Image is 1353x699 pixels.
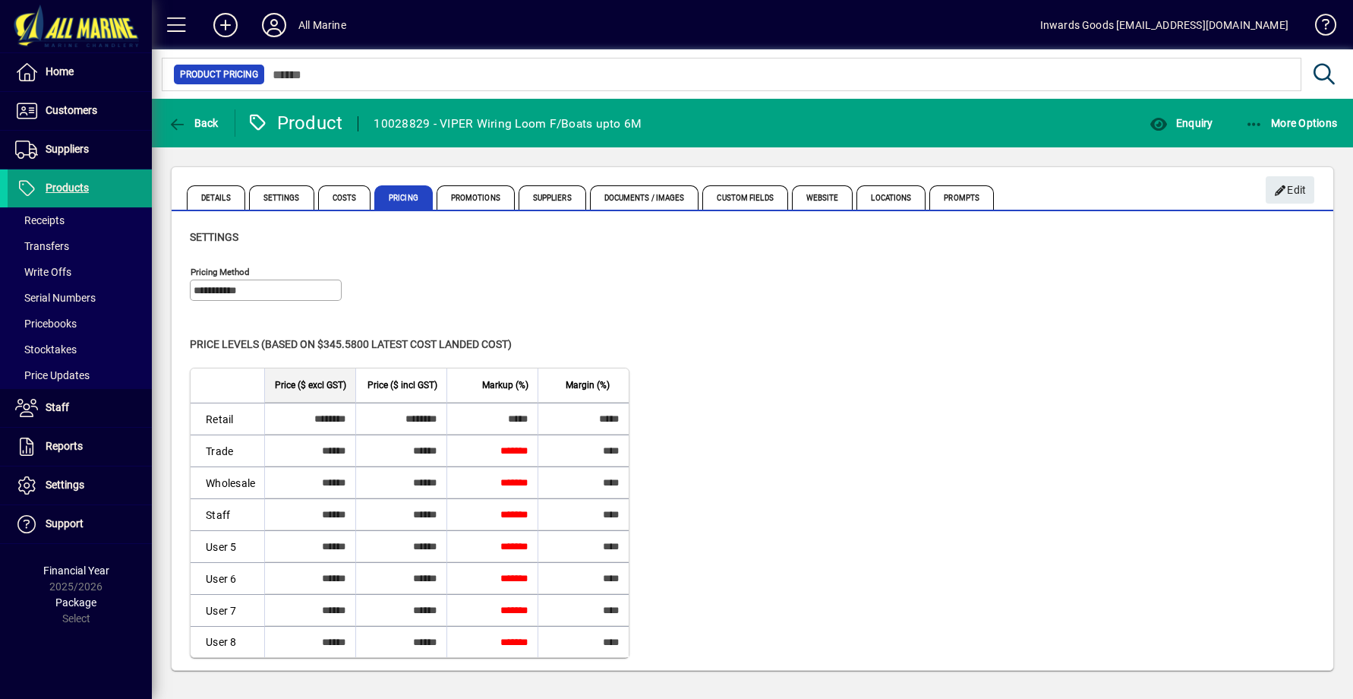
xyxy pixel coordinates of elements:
[191,498,264,530] td: Staff
[8,428,152,466] a: Reports
[792,185,853,210] span: Website
[15,214,65,226] span: Receipts
[1040,13,1288,37] div: Inwards Goods [EMAIL_ADDRESS][DOMAIN_NAME]
[191,562,264,594] td: User 6
[15,318,77,330] span: Pricebooks
[1245,117,1338,129] span: More Options
[374,112,642,136] div: 10028829 - VIPER Wiring Loom F/Boats upto 6M
[318,185,371,210] span: Costs
[367,377,437,394] span: Price ($ incl GST)
[1146,109,1216,137] button: Enquiry
[15,292,96,304] span: Serial Numbers
[8,92,152,130] a: Customers
[46,143,89,155] span: Suppliers
[8,337,152,362] a: Stocktakes
[15,343,77,356] span: Stocktakes
[191,626,264,657] td: User 8
[8,53,152,91] a: Home
[8,467,152,504] a: Settings
[374,185,433,210] span: Pricing
[8,505,152,543] a: Support
[191,467,264,498] td: Wholesale
[8,207,152,233] a: Receipts
[590,185,699,210] span: Documents / Images
[8,362,152,388] a: Price Updates
[8,285,152,311] a: Serial Numbers
[15,240,69,252] span: Transfers
[191,530,264,562] td: User 5
[1274,178,1307,203] span: Edit
[190,338,512,350] span: Price levels (based on $345.5800 Latest cost landed cost)
[43,565,109,577] span: Financial Year
[187,185,245,210] span: Details
[8,259,152,285] a: Write Offs
[249,185,314,210] span: Settings
[275,377,346,394] span: Price ($ excl GST)
[519,185,586,210] span: Suppliers
[46,401,69,413] span: Staff
[191,594,264,626] td: User 7
[1150,117,1213,129] span: Enquiry
[482,377,528,394] span: Markup (%)
[191,267,250,277] mat-label: Pricing method
[566,377,610,394] span: Margin (%)
[702,185,787,210] span: Custom Fields
[168,117,219,129] span: Back
[152,109,235,137] app-page-header-button: Back
[247,111,343,135] div: Product
[298,13,346,37] div: All Marine
[180,67,258,82] span: Product Pricing
[1304,3,1334,52] a: Knowledge Base
[8,233,152,259] a: Transfers
[929,185,994,210] span: Prompts
[46,182,89,194] span: Products
[46,440,83,452] span: Reports
[8,131,152,169] a: Suppliers
[46,65,74,77] span: Home
[164,109,222,137] button: Back
[15,266,71,278] span: Write Offs
[190,231,238,243] span: Settings
[856,185,926,210] span: Locations
[8,389,152,427] a: Staff
[250,11,298,39] button: Profile
[15,369,90,381] span: Price Updates
[8,311,152,337] a: Pricebooks
[1266,176,1314,204] button: Edit
[201,11,250,39] button: Add
[46,104,97,116] span: Customers
[55,596,96,609] span: Package
[46,479,84,491] span: Settings
[437,185,515,210] span: Promotions
[1241,109,1342,137] button: More Options
[191,403,264,435] td: Retail
[46,517,84,530] span: Support
[191,435,264,467] td: Trade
